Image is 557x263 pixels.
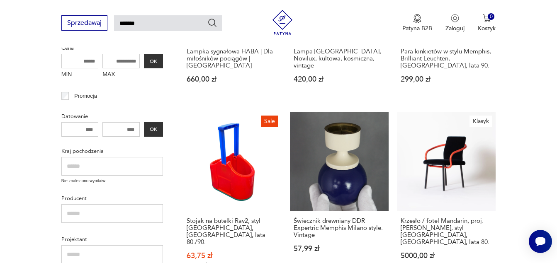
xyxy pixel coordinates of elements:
p: 420,00 zł [294,76,385,83]
h3: Lampka sygnałowa HABA | Dla miłośników pociągów | [GEOGRAPHIC_DATA] [187,48,278,69]
h3: Lampa [GEOGRAPHIC_DATA], Novilux, kultowa, kosmiczna, vintage [294,48,385,69]
p: Cena [61,43,163,53]
button: 0Koszyk [478,14,496,32]
button: Szukaj [207,18,217,28]
button: OK [144,54,163,68]
p: 57,99 zł [294,245,385,252]
a: Sprzedawaj [61,21,107,27]
p: 299,00 zł [401,76,492,83]
button: Zaloguj [445,14,465,32]
p: 5000,00 zł [401,252,492,259]
h3: Świecznik drewniany DDR Expertric Memphis Milano style. Vintage [294,217,385,239]
button: OK [144,122,163,137]
label: MIN [61,68,99,82]
img: Ikonka użytkownika [451,14,459,22]
img: Ikona medalu [413,14,421,23]
button: Patyna B2B [402,14,432,32]
p: 63,75 zł [187,252,278,259]
p: Kraj pochodzenia [61,147,163,156]
h3: Stojak na butelki Rav2, styl [GEOGRAPHIC_DATA], [GEOGRAPHIC_DATA], lata 80./90. [187,217,278,246]
p: Patyna B2B [402,24,432,32]
p: Koszyk [478,24,496,32]
p: 660,00 zł [187,76,278,83]
button: Sprzedawaj [61,15,107,31]
p: Promocja [74,92,97,101]
img: Ikona koszyka [483,14,491,22]
h3: Krzesło / fotel Mandarin, proj. [PERSON_NAME], styl [GEOGRAPHIC_DATA], [GEOGRAPHIC_DATA], lata 80. [401,217,492,246]
iframe: Smartsupp widget button [529,230,552,253]
p: Projektant [61,235,163,244]
label: MAX [102,68,140,82]
div: 0 [488,13,495,20]
img: Patyna - sklep z meblami i dekoracjami vintage [270,10,295,35]
p: Datowanie [61,112,163,121]
p: Zaloguj [445,24,465,32]
a: Ikona medaluPatyna B2B [402,14,432,32]
p: Nie znaleziono wyników [61,178,163,184]
p: Producent [61,194,163,203]
h3: Para kinkietów w stylu Memphis, Brilliant Leuchten, [GEOGRAPHIC_DATA], lata 90. [401,48,492,69]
